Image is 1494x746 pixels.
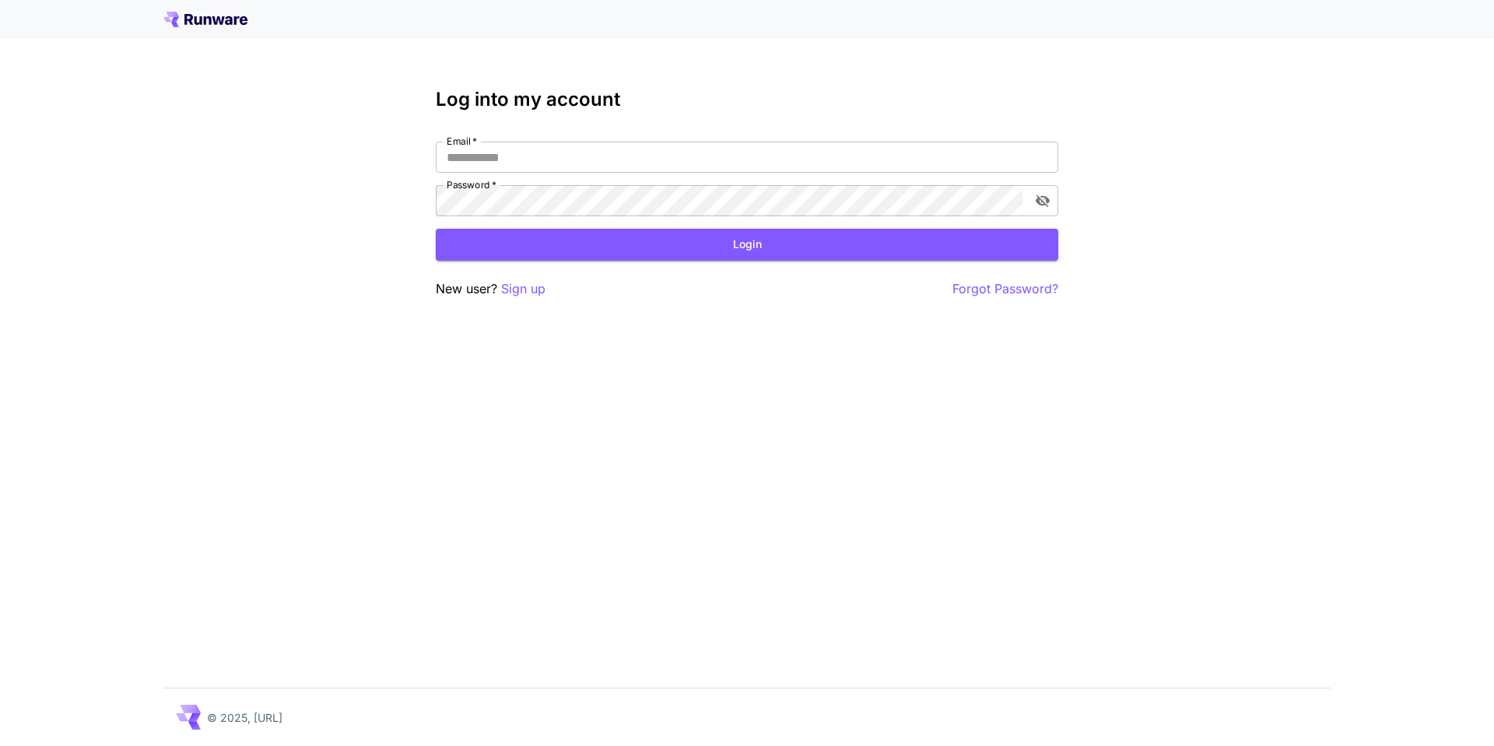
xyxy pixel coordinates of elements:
[952,279,1058,299] button: Forgot Password?
[447,135,477,148] label: Email
[501,279,545,299] button: Sign up
[436,89,1058,110] h3: Log into my account
[436,229,1058,261] button: Login
[447,178,496,191] label: Password
[436,279,545,299] p: New user?
[207,709,282,726] p: © 2025, [URL]
[1029,187,1057,215] button: toggle password visibility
